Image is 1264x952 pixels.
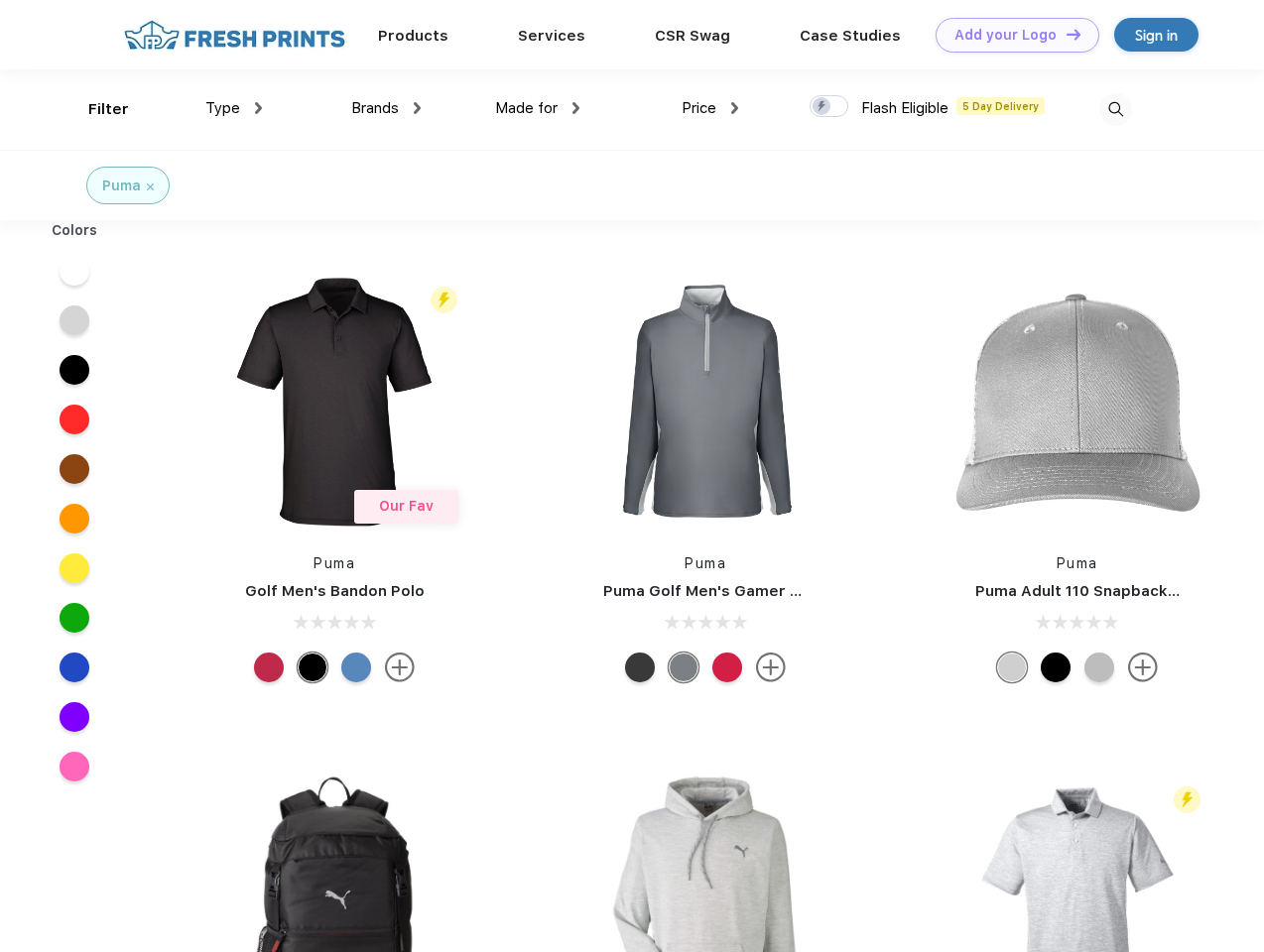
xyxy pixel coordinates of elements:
[255,102,262,114] img: dropdown.png
[385,653,415,682] img: more.svg
[431,287,457,313] img: flash_active_toggle.svg
[712,653,742,682] div: Ski Patrol
[954,27,1057,44] div: Add your Logo
[245,582,425,600] a: Golf Men's Bandon Polo
[205,99,240,117] span: Type
[254,653,284,682] div: Ski Patrol
[1084,653,1114,682] div: Quarry with Brt Whit
[682,99,716,117] span: Price
[147,183,154,190] img: filter_cancel.svg
[1135,24,1178,47] div: Sign in
[669,653,698,682] div: Quiet Shade
[378,27,448,45] a: Products
[518,27,585,45] a: Services
[102,176,141,196] div: Puma
[414,102,421,114] img: dropdown.png
[351,99,399,117] span: Brands
[603,582,917,600] a: Puma Golf Men's Gamer Golf Quarter-Zip
[314,555,355,571] a: Puma
[956,97,1045,115] span: 5 Day Delivery
[625,653,655,682] div: Puma Black
[861,99,948,117] span: Flash Eligible
[379,498,434,514] span: Our Fav
[298,653,327,682] div: Puma Black
[88,98,129,121] div: Filter
[573,270,837,534] img: func=resize&h=266
[685,555,726,571] a: Puma
[1041,653,1071,682] div: Pma Blk Pma Blk
[1128,653,1158,682] img: more.svg
[572,102,579,114] img: dropdown.png
[1174,786,1201,813] img: flash_active_toggle.svg
[1099,93,1132,126] img: desktop_search.svg
[1114,18,1199,52] a: Sign in
[1067,29,1080,40] img: DT
[756,653,786,682] img: more.svg
[731,102,738,114] img: dropdown.png
[202,270,466,534] img: func=resize&h=266
[1057,555,1098,571] a: Puma
[655,27,730,45] a: CSR Swag
[37,220,113,241] div: Colors
[118,18,351,53] img: fo%20logo%202.webp
[946,270,1209,534] img: func=resize&h=266
[495,99,558,117] span: Made for
[341,653,371,682] div: Lake Blue
[997,653,1027,682] div: Quarry Brt Whit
